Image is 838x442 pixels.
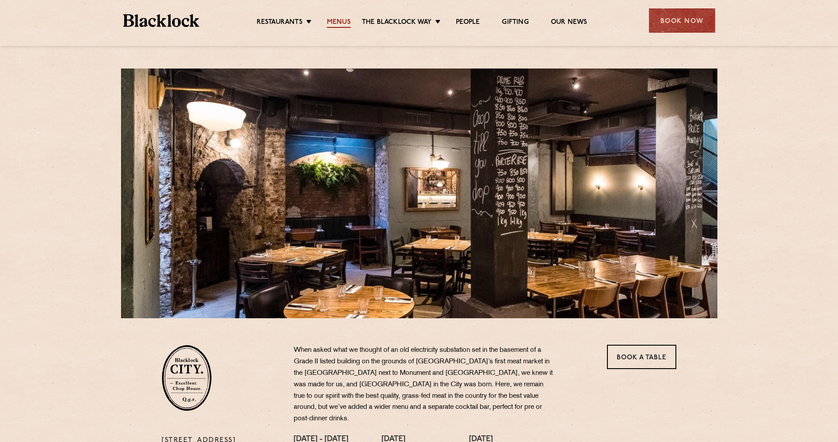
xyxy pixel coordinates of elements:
a: Menus [327,18,351,28]
a: Our News [551,18,588,28]
a: Book a Table [607,345,676,369]
img: City-stamp-default.svg [162,345,212,411]
p: When asked what we thought of an old electricity substation set in the basement of a Grade II lis... [294,345,554,425]
a: People [456,18,480,28]
a: Gifting [502,18,528,28]
a: Restaurants [257,18,303,28]
div: Book Now [649,8,715,33]
img: BL_Textured_Logo-footer-cropped.svg [123,14,200,27]
a: The Blacklock Way [362,18,432,28]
